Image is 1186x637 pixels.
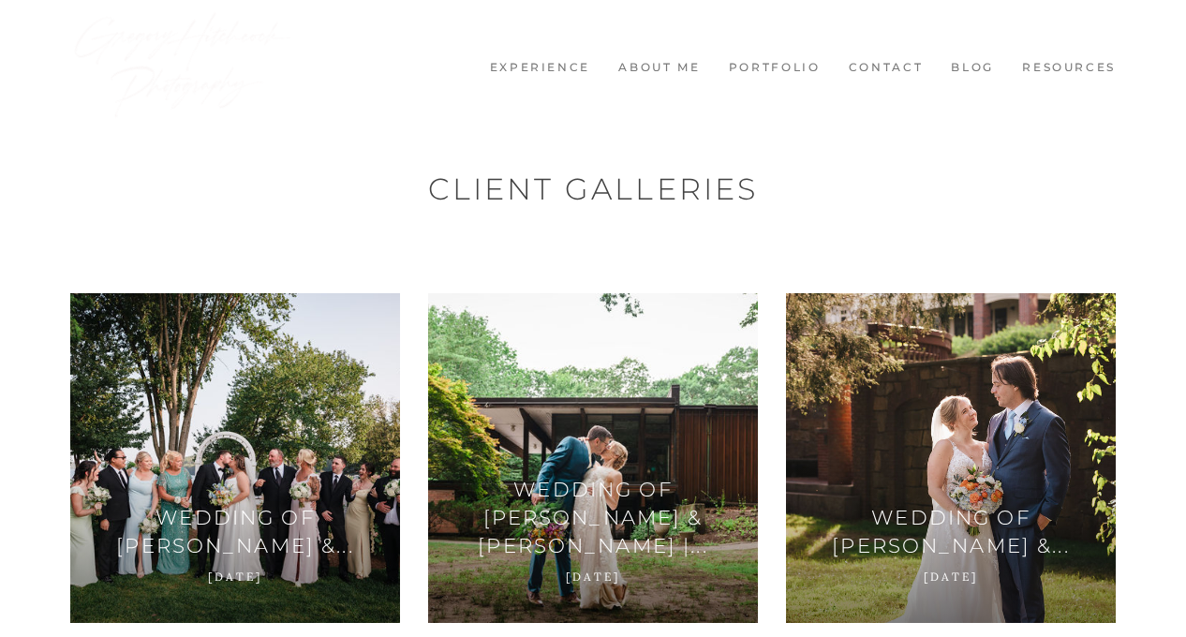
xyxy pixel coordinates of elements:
h3: Wedding of [PERSON_NAME] &... [823,503,1078,560]
h3: Wedding of [PERSON_NAME] & [PERSON_NAME] |... [466,475,720,560]
a: Wedding of [PERSON_NAME] &... [DATE] [786,293,1116,623]
a: Contact [839,60,933,76]
a: Portfolio [719,60,830,76]
a: Resources [1013,60,1125,76]
p: [DATE] [108,569,363,585]
p: [DATE] [823,569,1078,585]
a: Wedding of [PERSON_NAME] & [PERSON_NAME] |... [DATE] [428,293,758,623]
a: Blog [941,60,1003,76]
a: About me [609,60,709,76]
h3: Wedding of [PERSON_NAME] &... [108,503,363,560]
a: Wedding of [PERSON_NAME] &... [DATE] [70,293,400,623]
h1: Client Galleries [249,169,937,211]
a: Experience [481,60,600,76]
p: [DATE] [466,569,720,585]
img: Wedding Photographer Boston - Gregory Hitchcock Photography [70,9,295,122]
